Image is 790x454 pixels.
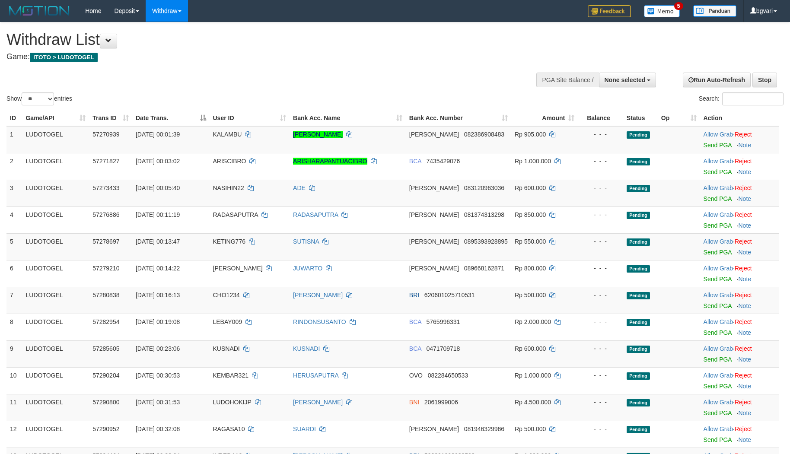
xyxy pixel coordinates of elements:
a: Allow Grab [704,131,733,138]
td: 3 [6,180,22,206]
span: LEBAY009 [213,318,242,325]
span: [DATE] 00:19:08 [136,318,180,325]
a: Allow Grab [704,265,733,272]
span: · [704,131,735,138]
span: BNI [409,399,419,406]
a: Allow Grab [704,318,733,325]
span: Pending [627,319,650,326]
div: - - - [581,344,620,353]
a: HERUSAPUTRA [293,372,338,379]
a: Stop [752,73,777,87]
span: 57270939 [92,131,119,138]
a: Allow Grab [704,184,733,191]
div: - - - [581,157,620,165]
span: Pending [627,346,650,353]
a: [PERSON_NAME] [293,399,343,406]
span: [DATE] 00:14:22 [136,265,180,272]
td: 6 [6,260,22,287]
a: Note [739,142,752,149]
th: Status [623,110,658,126]
span: [DATE] 00:16:13 [136,292,180,298]
th: ID [6,110,22,126]
a: ADE [293,184,306,191]
span: [DATE] 00:32:08 [136,425,180,432]
td: LUDOTOGEL [22,421,89,448]
div: - - - [581,371,620,380]
span: · [704,345,735,352]
td: 11 [6,394,22,421]
div: - - - [581,291,620,299]
span: Rp 500.000 [515,425,546,432]
a: Reject [735,345,752,352]
td: LUDOTOGEL [22,394,89,421]
td: · [700,233,779,260]
select: Showentries [22,92,54,105]
a: Allow Grab [704,345,733,352]
td: LUDOTOGEL [22,153,89,180]
a: Reject [735,265,752,272]
a: Send PGA [704,249,732,256]
div: - - - [581,210,620,219]
th: User ID: activate to sort column ascending [210,110,290,126]
td: 8 [6,314,22,340]
span: [PERSON_NAME] [409,425,459,432]
a: [PERSON_NAME] [293,292,343,298]
h4: Game: [6,53,518,61]
span: 57279210 [92,265,119,272]
span: Copy 089668162871 to clipboard [464,265,504,272]
span: [PERSON_NAME] [409,131,459,138]
td: · [700,340,779,367]
input: Search: [722,92,784,105]
a: RINDONSUSANTO [293,318,346,325]
img: panduan.png [693,5,736,17]
a: Send PGA [704,222,732,229]
span: [DATE] 00:23:06 [136,345,180,352]
td: LUDOTOGEL [22,180,89,206]
span: [PERSON_NAME] [409,184,459,191]
span: NASIHIN22 [213,184,244,191]
span: [DATE] 00:11:19 [136,211,180,218]
td: · [700,153,779,180]
button: None selected [599,73,656,87]
span: · [704,265,735,272]
span: Copy 620601025710531 to clipboard [424,292,475,298]
span: [DATE] 00:03:02 [136,158,180,165]
a: Allow Grab [704,211,733,218]
span: Pending [627,426,650,433]
span: Rp 800.000 [515,265,546,272]
td: LUDOTOGEL [22,260,89,287]
td: 2 [6,153,22,180]
a: Reject [735,238,752,245]
span: Pending [627,131,650,139]
td: LUDOTOGEL [22,340,89,367]
td: 9 [6,340,22,367]
span: Copy 7435429076 to clipboard [427,158,460,165]
span: · [704,372,735,379]
span: LUDOHOKIJP [213,399,252,406]
span: · [704,211,735,218]
th: Bank Acc. Number: activate to sort column ascending [406,110,511,126]
div: - - - [581,184,620,192]
a: [PERSON_NAME] [293,131,343,138]
span: [PERSON_NAME] [409,211,459,218]
span: Pending [627,399,650,406]
span: [DATE] 00:30:53 [136,372,180,379]
span: OVO [409,372,423,379]
div: - - - [581,317,620,326]
a: Allow Grab [704,399,733,406]
td: LUDOTOGEL [22,206,89,233]
td: 7 [6,287,22,314]
span: BCA [409,318,421,325]
label: Show entries [6,92,72,105]
a: Reject [735,211,752,218]
a: Reject [735,318,752,325]
span: 57282954 [92,318,119,325]
span: 57273433 [92,184,119,191]
a: SUARDI [293,425,316,432]
a: Allow Grab [704,425,733,432]
span: CHO1234 [213,292,240,298]
th: Bank Acc. Name: activate to sort column ascending [290,110,406,126]
span: Copy 0471709718 to clipboard [427,345,460,352]
span: · [704,318,735,325]
img: Feedback.jpg [588,5,631,17]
